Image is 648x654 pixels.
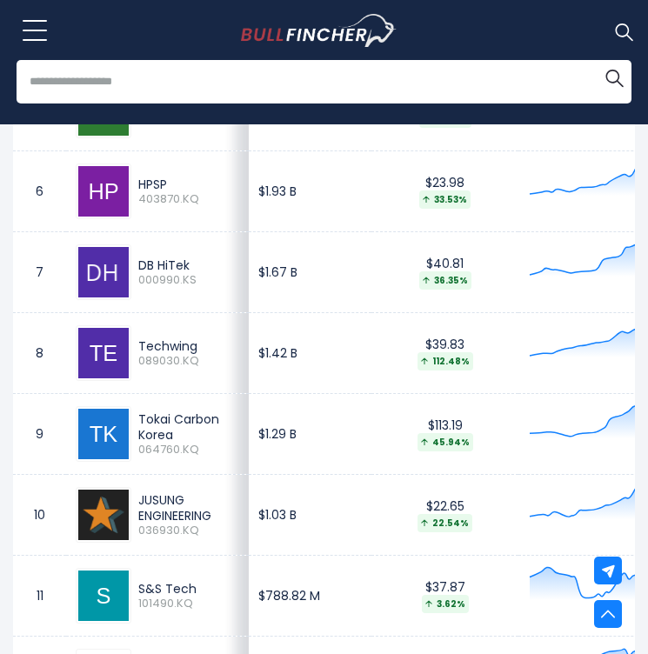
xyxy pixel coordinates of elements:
td: 8 [13,313,66,394]
span: 101490.KQ [138,597,239,611]
div: HPSP [138,177,239,192]
div: DB HiTek [138,257,239,273]
td: 7 [13,232,66,313]
td: $1.29 B [249,394,371,475]
div: $22.65 [381,498,509,532]
span: 403870.KQ [138,192,239,207]
div: Techwing [138,338,239,354]
div: 45.94% [418,433,473,451]
div: Tokai Carbon Korea [138,411,239,443]
td: $1.93 B [249,151,371,232]
span: 036930.KQ [138,524,239,538]
div: 112.48% [418,352,473,370]
div: 36.35% [419,271,471,290]
div: 3.62% [422,595,469,613]
span: 000990.KS [138,273,239,288]
td: $1.03 B [249,475,371,556]
a: Go to homepage [241,14,428,47]
td: 10 [13,475,66,556]
span: 064760.KQ [138,443,239,457]
div: $23.98 [381,175,509,209]
span: 089030.KQ [138,354,239,369]
div: $37.87 [381,579,509,613]
td: 6 [13,151,66,232]
td: $1.42 B [249,313,371,394]
button: Search [597,60,631,95]
td: $1.67 B [249,232,371,313]
div: $39.83 [381,337,509,370]
div: JUSUNG ENGINEERING [138,492,239,524]
div: 22.54% [418,514,472,532]
div: $113.19 [381,417,509,451]
img: Bullfincher logo [241,14,397,47]
div: 33.53% [419,190,471,209]
td: 11 [13,556,66,637]
td: $788.82 M [249,556,371,637]
img: 036930.KQ.png [78,490,129,540]
div: $40.81 [381,256,509,290]
td: 9 [13,394,66,475]
div: S&S Tech [138,581,239,597]
span: 039030.KQ [138,111,239,126]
